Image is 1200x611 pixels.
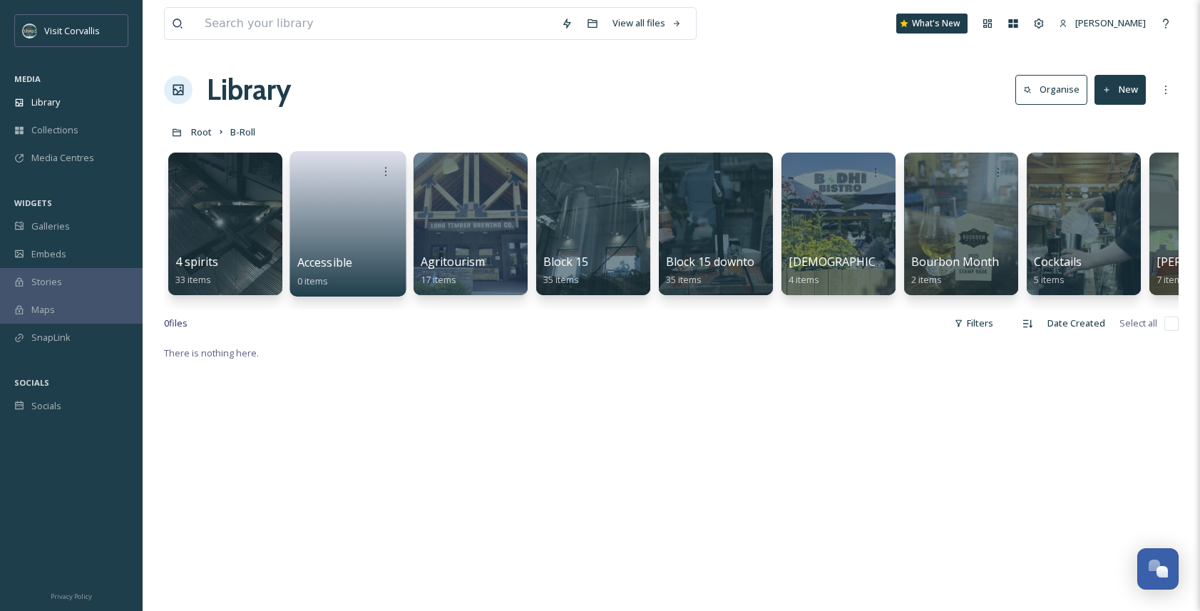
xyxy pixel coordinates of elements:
span: 7 items [1157,273,1187,286]
span: MEDIA [14,73,41,84]
span: Embeds [31,247,66,261]
a: Root [191,123,212,140]
span: SnapLink [31,331,71,344]
span: Bourbon Month [911,254,999,269]
span: Media Centres [31,151,94,165]
span: Maps [31,303,55,317]
a: Block 15 downtown35 items [666,255,770,286]
span: Library [31,96,60,109]
a: Bourbon Month2 items [911,255,999,286]
a: Block 1535 items [543,255,588,286]
a: Library [207,68,291,111]
button: Open Chat [1137,548,1179,590]
span: 2 items [911,273,942,286]
a: Cocktails5 items [1034,255,1082,286]
a: View all files [605,9,689,37]
span: [PERSON_NAME] [1075,16,1146,29]
span: Visit Corvallis [44,24,100,37]
a: [PERSON_NAME] [1052,9,1153,37]
span: There is nothing here. [164,346,259,359]
span: Block 15 downtown [666,254,770,269]
span: 4 items [789,273,819,286]
span: Agritourism [421,254,485,269]
a: B-Roll [230,123,255,140]
a: What's New [896,14,968,34]
span: Stories [31,275,62,289]
span: Block 15 [543,254,588,269]
span: 0 items [297,274,329,287]
span: 17 items [421,273,456,286]
a: [DEMOGRAPHIC_DATA]4 items [789,255,915,286]
span: WIDGETS [14,197,52,208]
button: Organise [1015,75,1087,104]
input: Search your library [198,8,554,39]
div: Date Created [1040,309,1112,337]
span: Select all [1119,317,1157,330]
img: visit-corvallis-badge-dark-blue-orange%281%29.png [23,24,37,38]
a: Agritourism17 items [421,255,485,286]
span: [DEMOGRAPHIC_DATA] [789,254,915,269]
div: Filters [947,309,1000,337]
span: Collections [31,123,78,137]
span: Galleries [31,220,70,233]
span: Socials [31,399,61,413]
span: SOCIALS [14,377,49,388]
a: 4 spirits33 items [175,255,218,286]
button: New [1094,75,1146,104]
a: Privacy Policy [51,587,92,604]
a: Accessible0 items [297,256,353,287]
span: Accessible [297,255,353,270]
span: 35 items [666,273,702,286]
span: Root [191,125,212,138]
span: 33 items [175,273,211,286]
span: Cocktails [1034,254,1082,269]
span: B-Roll [230,125,255,138]
span: 4 spirits [175,254,218,269]
span: 35 items [543,273,579,286]
span: Privacy Policy [51,592,92,601]
span: 5 items [1034,273,1065,286]
span: 0 file s [164,317,188,330]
